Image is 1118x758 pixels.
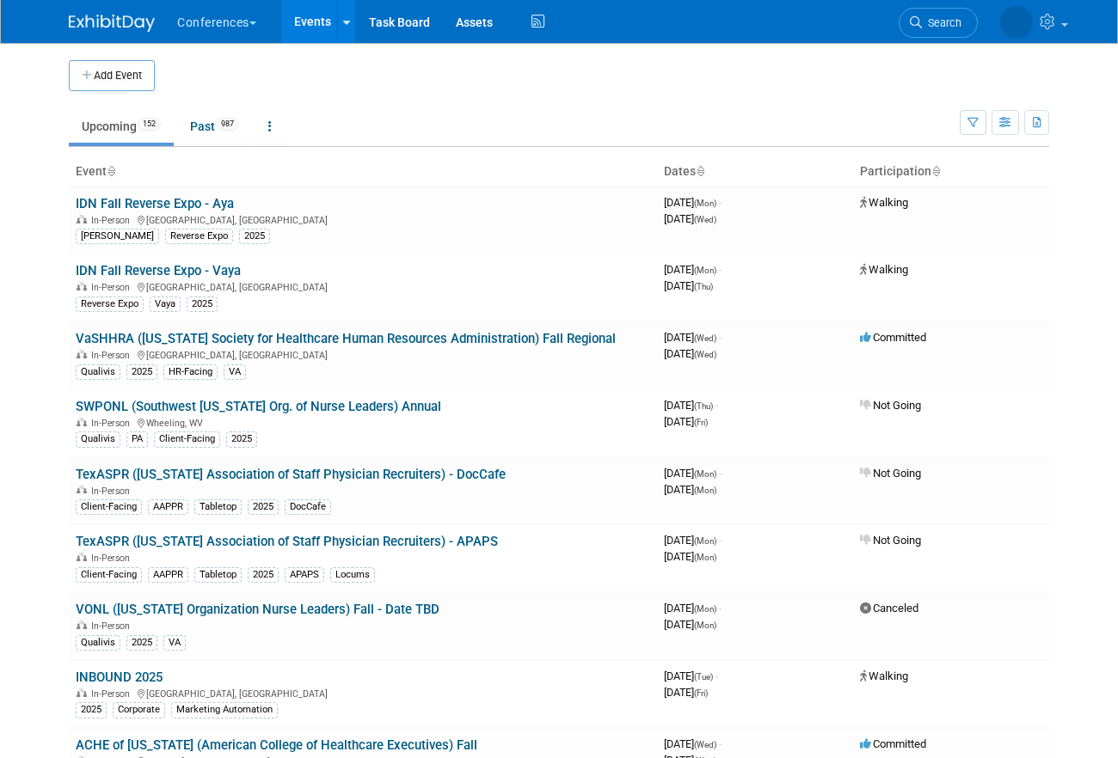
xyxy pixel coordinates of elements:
[330,567,375,583] div: Locums
[664,415,708,428] span: [DATE]
[694,418,708,427] span: (Fri)
[77,282,87,290] img: In-Person Event
[138,118,161,131] span: 152
[860,196,908,209] span: Walking
[694,740,716,749] span: (Wed)
[719,534,722,547] span: -
[163,364,218,380] div: HR-Facing
[694,350,716,359] span: (Wed)
[694,672,713,682] span: (Tue)
[194,567,242,583] div: Tabletop
[719,737,722,750] span: -
[91,620,135,632] span: In-Person
[664,483,716,496] span: [DATE]
[76,686,650,700] div: [GEOGRAPHIC_DATA], [GEOGRAPHIC_DATA]
[77,486,87,494] img: In-Person Event
[285,567,324,583] div: APAPS
[91,282,135,293] span: In-Person
[69,15,155,32] img: ExhibitDay
[69,60,155,91] button: Add Event
[664,399,718,412] span: [DATE]
[664,618,716,631] span: [DATE]
[91,350,135,361] span: In-Person
[694,688,708,698] span: (Fri)
[696,164,704,178] a: Sort by Start Date
[226,431,257,447] div: 2025
[224,364,246,380] div: VA
[860,602,918,614] span: Canceled
[126,364,157,380] div: 2025
[77,688,87,697] img: In-Person Event
[91,688,135,700] span: In-Person
[285,499,331,515] div: DocCafe
[664,212,716,225] span: [DATE]
[148,499,188,515] div: AAPPR
[694,199,716,208] span: (Mon)
[922,16,961,29] span: Search
[664,550,716,563] span: [DATE]
[657,157,853,186] th: Dates
[77,553,87,561] img: In-Person Event
[899,8,978,38] a: Search
[76,567,142,583] div: Client-Facing
[694,536,716,546] span: (Mon)
[694,215,716,224] span: (Wed)
[860,399,921,412] span: Not Going
[716,669,718,682] span: -
[694,553,716,562] span: (Mon)
[76,431,120,447] div: Qualivis
[248,499,279,515] div: 2025
[76,399,441,414] a: SWPONL (Southwest [US_STATE] Org. of Nurse Leaders) Annual
[177,110,252,143] a: Past987
[694,469,716,479] span: (Mon)
[126,431,148,447] div: PA
[694,620,716,630] span: (Mon)
[694,282,713,291] span: (Thu)
[719,331,722,344] span: -
[694,266,716,275] span: (Mon)
[165,229,233,244] div: Reverse Expo
[719,263,722,276] span: -
[91,553,135,564] span: In-Person
[239,229,270,244] div: 2025
[76,602,439,617] a: VONL ([US_STATE] Organization Nurse Leaders) Fall - Date TBD
[719,602,722,614] span: -
[664,686,708,699] span: [DATE]
[154,431,220,447] div: Client-Facing
[664,602,722,614] span: [DATE]
[77,620,87,629] img: In-Person Event
[77,418,87,426] img: In-Person Event
[76,229,159,244] div: [PERSON_NAME]
[664,196,722,209] span: [DATE]
[694,604,716,614] span: (Mon)
[187,296,218,312] div: 2025
[148,567,188,583] div: AAPPR
[76,347,650,361] div: [GEOGRAPHIC_DATA], [GEOGRAPHIC_DATA]
[91,418,135,429] span: In-Person
[76,263,241,278] a: IDN Fall Reverse Expo - Vaya
[76,499,142,515] div: Client-Facing
[664,534,722,547] span: [DATE]
[76,467,506,482] a: TexASPR ([US_STATE] Association of Staff Physician Recruiters) - DocCafe
[694,333,716,343] span: (Wed)
[860,263,908,276] span: Walking
[69,110,174,143] a: Upcoming152
[76,212,650,226] div: [GEOGRAPHIC_DATA], [GEOGRAPHIC_DATA]
[76,635,120,651] div: Qualivis
[126,635,157,651] div: 2025
[860,737,926,750] span: Committed
[719,467,722,480] span: -
[69,157,657,186] th: Event
[719,196,722,209] span: -
[664,737,722,750] span: [DATE]
[150,296,181,312] div: Vaya
[76,296,144,312] div: Reverse Expo
[664,347,716,360] span: [DATE]
[77,350,87,358] img: In-Person Event
[664,669,718,682] span: [DATE]
[163,635,186,651] div: VA
[76,534,498,549] a: TexASPR ([US_STATE] Association of Staff Physician Recruiters) - APAPS
[76,415,650,429] div: Wheeling, WV
[76,364,120,380] div: Qualivis
[91,486,135,497] span: In-Person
